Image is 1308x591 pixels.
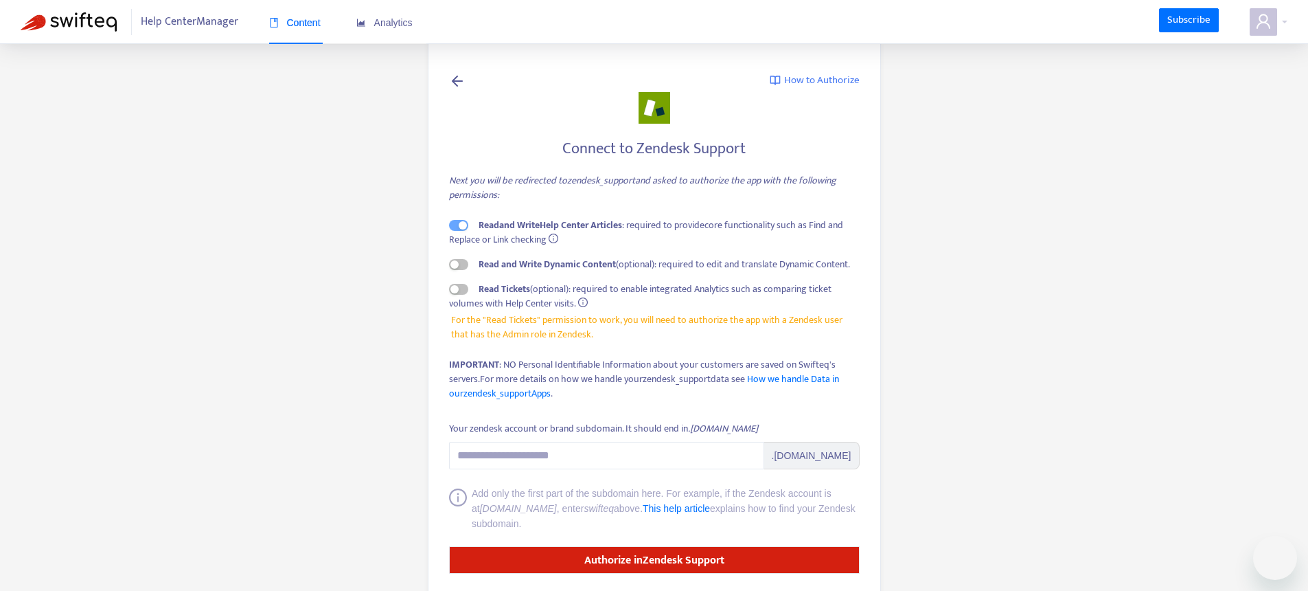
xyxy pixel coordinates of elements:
[269,18,279,27] span: book
[449,281,831,311] span: (optional): required to enable integrated Analytics such as comparing ticket volumes with Help Ce...
[269,17,321,28] span: Content
[141,9,238,35] span: Help Center Manager
[549,234,558,243] span: info-circle
[479,281,530,297] strong: Read Tickets
[584,551,724,570] strong: Authorize in Zendesk Support
[1253,536,1297,580] iframe: Button to launch messaging window
[584,503,614,514] i: swifteq
[356,18,366,27] span: area-chart
[770,75,781,86] img: image-link
[356,17,413,28] span: Analytics
[578,298,588,307] span: info-circle
[1255,13,1272,30] span: user
[472,486,860,531] div: Add only the first part of the subdomain here. For example, if the Zendesk account is at , enter ...
[480,503,557,514] i: [DOMAIN_NAME]
[449,371,839,401] span: For more details on how we handle your zendesk_support data see .
[449,371,839,401] a: How we handle Data in ourzendesk_supportApps
[1159,8,1219,33] a: Subscribe
[479,256,616,272] strong: Read and Write Dynamic Content
[688,421,758,436] i: .[DOMAIN_NAME]
[770,73,860,89] a: How to Authorize
[764,442,860,469] span: .[DOMAIN_NAME]
[21,12,117,32] img: Swifteq
[449,357,860,401] div: : NO Personal Identifiable Information about your customers are saved on Swifteq's servers.
[449,421,758,436] div: Your zendesk account or brand subdomain. It should end in
[479,217,622,233] strong: Read and Write Help Center Articles
[449,489,467,531] span: info-circle
[451,313,857,342] span: For the "Read Tickets" permission to work, you will need to authorize the app with a Zendesk user...
[449,357,499,372] strong: IMPORTANT
[449,172,836,203] i: Next you will be redirected to zendesk_support and asked to authorize the app with the following ...
[784,73,860,89] span: How to Authorize
[449,140,860,158] h4: Connect to Zendesk Support
[479,256,850,272] span: (optional): required to edit and translate Dynamic Content.
[449,546,860,574] button: Authorize inZendesk Support
[449,217,843,247] span: : required to provide core functionality such as Find and Replace or Link checking
[639,92,670,124] img: zendesk_support.png
[643,503,710,514] a: This help article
